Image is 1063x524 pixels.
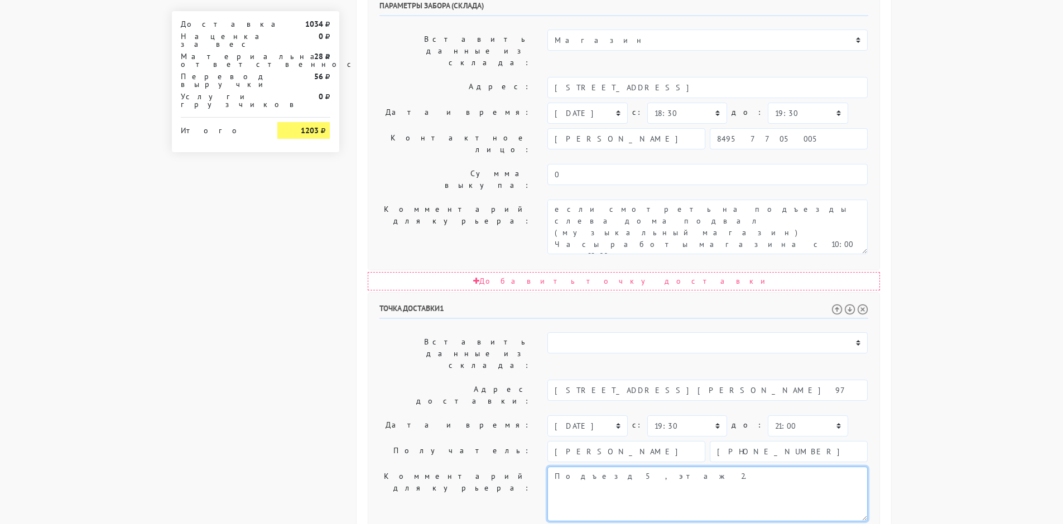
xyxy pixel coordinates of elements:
strong: 0 [319,31,323,41]
strong: 28 [314,51,323,61]
span: 1 [440,303,444,313]
label: Контактное лицо: [371,128,540,159]
input: Имя [547,128,705,149]
label: Сумма выкупа: [371,164,540,195]
div: Добавить точку доставки [368,272,880,290]
label: Дата и время: [371,103,540,124]
textarea: если смотреть на подъезды слева дома подвал (музыкальный магазин) Часы работы магазина с 10:00 до... [547,200,868,254]
div: Доставка [172,20,270,28]
label: Дата и время: [371,415,540,436]
label: Получатель: [371,441,540,462]
div: Материальная ответственность [172,52,270,68]
h6: Точка доставки [379,304,868,319]
label: до: [732,103,763,122]
h6: Параметры забора (склада) [379,1,868,16]
div: Итого [181,122,261,134]
strong: 56 [314,71,323,81]
label: до: [732,415,763,435]
div: Перевод выручки [172,72,270,88]
textarea: Желательно чтобы была настроена гитара [547,467,868,521]
div: Услуги грузчиков [172,93,270,108]
strong: 1203 [301,125,319,135]
div: Наценка за вес [172,32,270,48]
input: Телефон [710,128,868,149]
label: c: [632,103,643,122]
label: Комментарий для курьера: [371,467,540,521]
label: Адрес доставки: [371,380,540,411]
strong: 0 [319,91,323,101]
input: Телефон [710,441,868,462]
input: Имя [547,441,705,462]
strong: 1034 [305,19,323,29]
label: c: [632,415,643,435]
label: Вставить данные из склада: [371,332,540,375]
label: Вставить данные из склада: [371,30,540,72]
label: Комментарий для курьера: [371,200,540,254]
label: Адрес: [371,77,540,98]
